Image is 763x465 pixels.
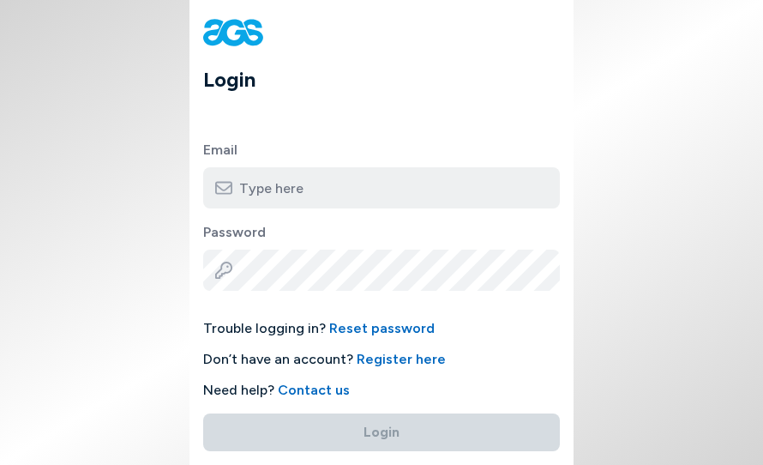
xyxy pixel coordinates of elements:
[203,380,560,401] span: Need help?
[203,318,560,339] span: Trouble logging in?
[329,320,435,336] a: Reset password
[203,222,560,243] label: Password
[203,64,574,95] h1: Login
[278,382,350,398] a: Contact us
[203,167,560,208] input: Type here
[203,140,560,160] label: Email
[203,349,560,370] span: Don’t have an account?
[203,414,560,451] button: Login
[357,351,446,367] a: Register here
